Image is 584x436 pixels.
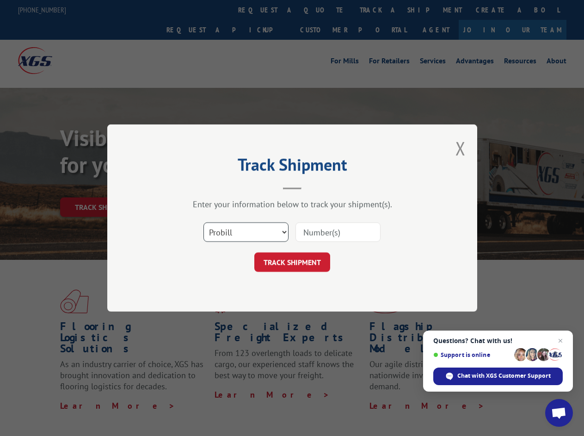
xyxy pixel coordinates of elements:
[254,252,330,272] button: TRACK SHIPMENT
[455,136,466,160] button: Close modal
[545,399,573,427] div: Open chat
[154,199,431,209] div: Enter your information below to track your shipment(s).
[295,222,381,242] input: Number(s)
[433,337,563,344] span: Questions? Chat with us!
[433,351,511,358] span: Support is online
[433,368,563,385] div: Chat with XGS Customer Support
[555,335,566,346] span: Close chat
[457,372,551,380] span: Chat with XGS Customer Support
[154,158,431,176] h2: Track Shipment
